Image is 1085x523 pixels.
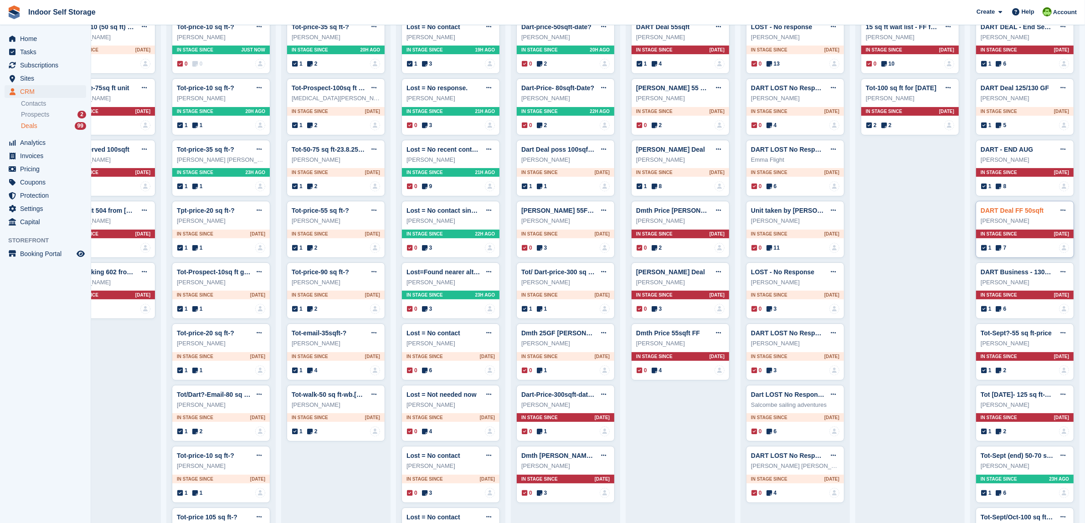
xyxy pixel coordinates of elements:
[5,202,86,215] a: menu
[636,169,673,176] span: In stage since
[292,121,303,129] span: 1
[636,33,725,42] div: [PERSON_NAME]
[944,59,954,69] a: deal-assignee-blank
[20,189,75,202] span: Protection
[485,488,495,498] a: deal-assignee-blank
[600,59,610,69] img: deal-assignee-blank
[981,121,992,129] span: 1
[829,59,839,69] a: deal-assignee-blank
[62,46,98,53] span: In stage since
[652,121,662,129] span: 2
[866,60,877,68] span: 0
[600,120,610,130] a: deal-assignee-blank
[636,268,705,276] a: [PERSON_NAME] Deal
[62,207,145,214] a: DART Unit 504 from [DATE]
[177,268,278,276] a: Tot-Prospect-10sq ft ground floor
[981,108,1017,115] span: In stage since
[406,146,513,153] a: Lost = No recent contact from Max.
[751,155,839,164] div: Emma Flight
[20,85,75,98] span: CRM
[177,207,235,214] a: Tpt-price-20 sq ft-?
[829,426,839,436] a: deal-assignee-blank
[1054,169,1069,176] span: [DATE]
[751,84,830,92] a: DART LOST No Response
[5,72,86,85] a: menu
[140,59,150,69] img: deal-assignee-blank
[292,84,396,92] a: Tot-Prospect-100sq ft ground floor
[1059,181,1069,191] a: deal-assignee-blank
[766,121,777,129] span: 4
[521,329,686,337] a: Dmth 25GF [PERSON_NAME] [PERSON_NAME] reveal
[21,122,37,130] span: Deals
[751,94,839,103] div: [PERSON_NAME]
[751,452,830,459] a: DART LOST No Response
[521,452,605,459] a: Dmth [PERSON_NAME] 100
[20,32,75,45] span: Home
[75,122,86,130] div: 99
[595,169,610,176] span: [DATE]
[255,426,265,436] a: deal-assignee-blank
[981,268,1084,276] a: DART Business - 130sqft End Aug
[715,181,725,191] img: deal-assignee-blank
[652,60,662,68] span: 4
[292,329,346,337] a: Tot-email-35sqft-?
[981,513,1062,521] a: Tot-Sept/Oct-100 sq ft-walk
[866,23,962,31] a: 15 sq ft wait list - FF for transfer
[422,121,432,129] span: 3
[636,155,725,164] div: [PERSON_NAME]
[365,169,380,176] span: [DATE]
[140,120,150,130] img: deal-assignee-blank
[177,94,265,103] div: [PERSON_NAME]
[1054,46,1069,53] span: [DATE]
[5,136,86,149] a: menu
[751,108,787,115] span: In stage since
[177,108,213,115] span: In stage since
[406,46,443,53] span: In stage since
[521,207,607,214] a: [PERSON_NAME] 55FF Deal
[177,329,234,337] a: Tot-price-20 sq ft-?
[62,84,129,92] a: Tot-Phone-75sq ft unit
[407,121,417,129] span: 0
[829,243,839,253] a: deal-assignee-blank
[20,72,75,85] span: Sites
[981,23,1054,31] a: DART DEAL - End Sept?
[406,33,495,42] div: [PERSON_NAME]
[292,155,380,164] div: [PERSON_NAME]
[866,33,954,42] div: [PERSON_NAME]
[62,108,98,115] span: In stage since
[20,202,75,215] span: Settings
[475,46,495,53] span: 19H AGO
[422,60,432,68] span: 3
[715,59,725,69] a: deal-assignee-blank
[485,59,495,69] a: deal-assignee-blank
[1059,120,1069,130] img: deal-assignee-blank
[177,513,237,521] a: Tot-price 105 sq ft-?
[21,99,86,108] a: Contacts
[135,169,150,176] span: [DATE]
[521,94,610,103] div: [PERSON_NAME]
[292,391,375,398] a: Tot-walk-50 sq ft-wb.[DATE]
[140,304,150,314] a: deal-assignee-blank
[21,110,49,119] span: Prospects
[521,391,596,398] a: Dart-Price-300sqft-date?
[62,94,150,103] div: [PERSON_NAME]
[406,108,443,115] span: In stage since
[370,181,380,191] a: deal-assignee-blank
[77,111,86,118] div: 2
[751,207,846,214] a: Unit taken by [PERSON_NAME]
[636,94,725,103] div: [PERSON_NAME]
[7,5,21,19] img: stora-icon-8386f47178a22dfd0bd8f6a31ec36ba5ce8667c1dd55bd0f319d3a0aa187defe.svg
[981,452,1073,459] a: Tot-Sept (end) 50-70 sq ft-walk
[866,108,902,115] span: In stage since
[140,243,150,253] a: deal-assignee-blank
[20,136,75,149] span: Analytics
[177,23,234,31] a: Tot-price-10 sq ft-?
[939,108,954,115] span: [DATE]
[485,181,495,191] a: deal-assignee-blank
[255,243,265,253] a: deal-assignee-blank
[5,215,86,228] a: menu
[255,59,265,69] a: deal-assignee-blank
